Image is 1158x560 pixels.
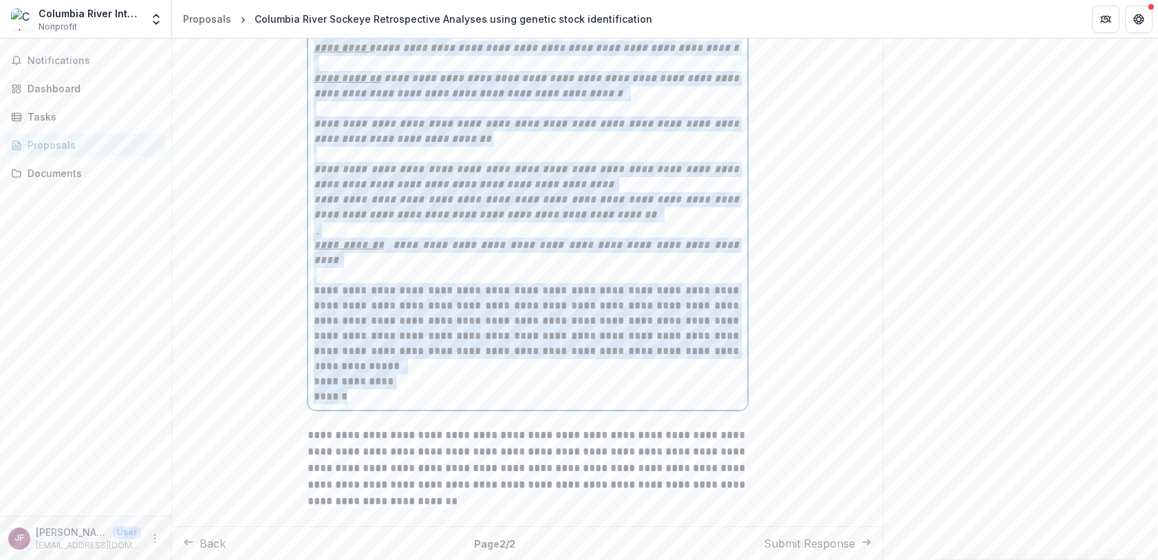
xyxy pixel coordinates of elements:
[183,535,226,552] button: Back
[1092,6,1119,33] button: Partners
[11,8,33,30] img: Columbia River Inter-Tribal Fish Commission (Portland)
[39,21,77,33] span: Nonprofit
[147,530,163,547] button: More
[28,166,155,180] div: Documents
[36,525,107,539] p: [PERSON_NAME]
[178,9,658,29] nav: breadcrumb
[14,534,24,543] div: Jeff Fryer
[28,110,155,124] div: Tasks
[1125,6,1152,33] button: Get Help
[183,12,231,26] div: Proposals
[147,6,166,33] button: Open entity switcher
[36,539,141,552] p: [EMAIL_ADDRESS][DOMAIN_NAME]
[474,537,515,551] p: Page 2 / 2
[6,77,166,100] a: Dashboard
[28,81,155,96] div: Dashboard
[6,50,166,72] button: Notifications
[178,9,237,29] a: Proposals
[6,105,166,128] a: Tasks
[113,526,141,539] p: User
[6,134,166,156] a: Proposals
[28,138,155,152] div: Proposals
[28,55,160,67] span: Notifications
[255,12,652,26] div: Columbia River Sockeye Retrospective Analyses using genetic stock identification
[6,162,166,185] a: Documents
[764,535,872,552] button: Submit Response
[39,6,141,21] div: Columbia River Inter-Tribal Fish Commission ([GEOGRAPHIC_DATA])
